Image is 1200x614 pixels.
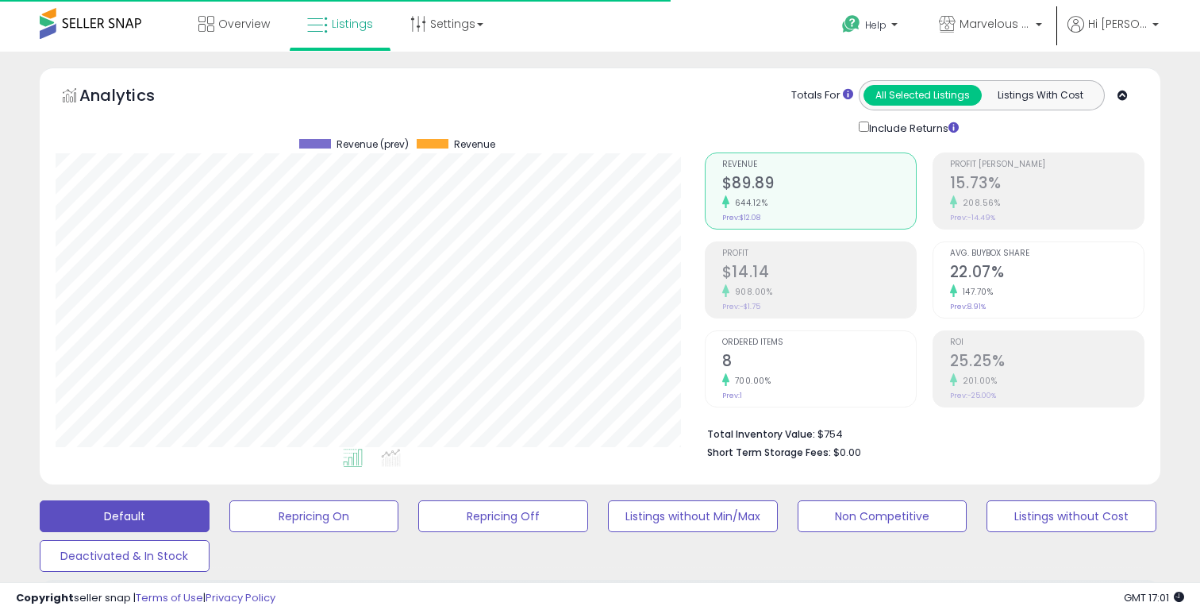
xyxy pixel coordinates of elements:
[16,591,275,606] div: seller snap | |
[608,500,778,532] button: Listings without Min/Max
[981,85,1099,106] button: Listings With Cost
[960,16,1031,32] span: Marvelous Enterprises
[950,302,986,311] small: Prev: 8.91%
[218,16,270,32] span: Overview
[722,391,742,400] small: Prev: 1
[841,14,861,34] i: Get Help
[206,590,275,605] a: Privacy Policy
[229,500,399,532] button: Repricing On
[833,445,861,460] span: $0.00
[729,375,771,387] small: 700.00%
[957,197,1001,209] small: 208.56%
[722,338,916,347] span: Ordered Items
[40,540,210,572] button: Deactivated & In Stock
[707,423,1133,442] li: $754
[722,213,760,222] small: Prev: $12.08
[957,375,998,387] small: 201.00%
[847,118,978,137] div: Include Returns
[722,263,916,284] h2: $14.14
[722,160,916,169] span: Revenue
[798,500,967,532] button: Non Competitive
[987,500,1156,532] button: Listings without Cost
[950,174,1144,195] h2: 15.73%
[454,139,495,150] span: Revenue
[418,500,588,532] button: Repricing Off
[950,391,996,400] small: Prev: -25.00%
[79,84,186,110] h5: Analytics
[332,16,373,32] span: Listings
[950,338,1144,347] span: ROI
[722,302,760,311] small: Prev: -$1.75
[337,139,409,150] span: Revenue (prev)
[722,249,916,258] span: Profit
[707,446,831,459] b: Short Term Storage Fees:
[957,286,994,298] small: 147.70%
[950,249,1144,258] span: Avg. Buybox Share
[950,213,995,222] small: Prev: -14.49%
[950,263,1144,284] h2: 22.07%
[950,352,1144,373] h2: 25.25%
[865,18,887,32] span: Help
[1088,16,1148,32] span: Hi [PERSON_NAME]
[729,286,773,298] small: 908.00%
[950,160,1144,169] span: Profit [PERSON_NAME]
[1124,590,1184,605] span: 2025-08-16 17:01 GMT
[136,590,203,605] a: Terms of Use
[722,352,916,373] h2: 8
[707,427,815,441] b: Total Inventory Value:
[16,590,74,605] strong: Copyright
[729,197,768,209] small: 644.12%
[40,500,210,532] button: Default
[1067,16,1159,52] a: Hi [PERSON_NAME]
[829,2,913,52] a: Help
[722,174,916,195] h2: $89.89
[863,85,982,106] button: All Selected Listings
[791,88,853,103] div: Totals For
